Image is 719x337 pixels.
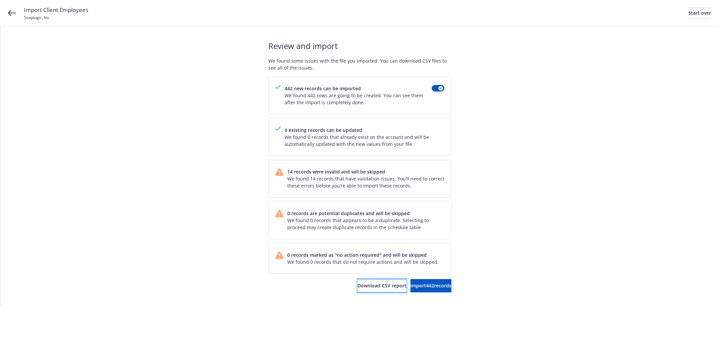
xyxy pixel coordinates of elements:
[287,168,444,175] span: 14 records were invalid and will be skipped
[268,57,451,71] span: We found some issues with the file you imported. You can download CSV files to see all of the iss...
[285,85,432,92] span: 442 new records can be imported
[24,15,50,20] span: Snaplogic, Inc.
[285,127,444,134] span: 0 existing records can be updated
[287,251,439,258] span: 0 records marked as "no action required" and will be skipped
[358,282,406,289] span: Download CSV report
[358,279,406,292] button: Download CSV report
[24,6,88,14] span: Import Client Employees
[268,40,451,52] span: Review and import
[287,175,444,189] span: We found 14 records that have validation issues. You’ll need to correct these errors before you’r...
[287,258,439,265] span: We found 0 records that do not require actions and will be skipped.
[285,92,432,106] span: We found 442 rows are going to be created. You can see them after the import is completely done.
[287,210,444,217] span: 0 records are potential duplicates and will be skipped
[410,282,451,289] span: Import 442 records
[287,217,444,231] span: We found 0 records that appears to be a duplicate. Selecting to proceed may create duplicate reco...
[285,134,444,148] span: We found 0 records that already exist on the account and will be automatically updated with the n...
[410,279,451,292] button: Import442records
[688,8,711,18] a: Start over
